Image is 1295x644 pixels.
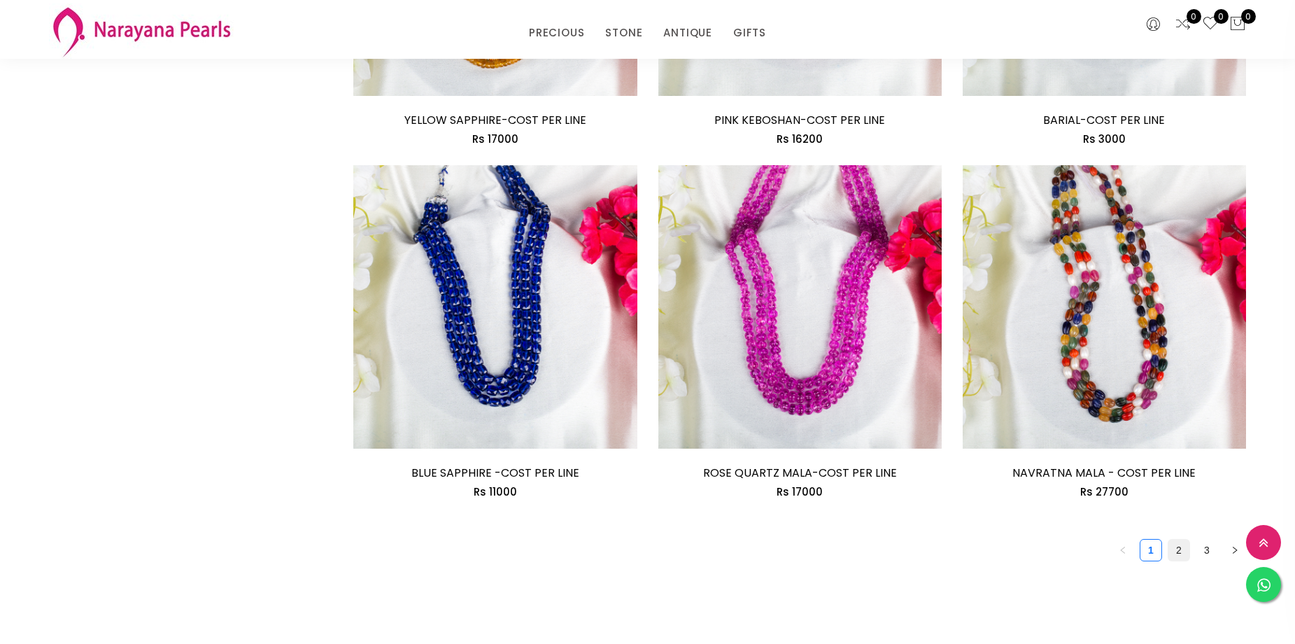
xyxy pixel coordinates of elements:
a: 0 [1202,15,1219,34]
a: ROSE QUARTZ MALA-COST PER LINE [703,465,897,481]
span: Rs 16200 [777,132,823,146]
span: 0 [1187,9,1201,24]
span: right [1231,546,1239,554]
a: YELLOW SAPPHIRE-COST PER LINE [404,112,586,128]
li: 3 [1196,539,1218,561]
li: Previous Page [1112,539,1134,561]
span: 0 [1214,9,1229,24]
a: STONE [605,22,642,43]
li: 2 [1168,539,1190,561]
a: GIFTS [733,22,766,43]
span: Rs 3000 [1083,132,1126,146]
li: Next Page [1224,539,1246,561]
span: Rs 17000 [472,132,518,146]
span: 0 [1241,9,1256,24]
li: 1 [1140,539,1162,561]
a: 3 [1196,540,1217,561]
button: left [1112,539,1134,561]
span: left [1119,546,1127,554]
a: BLUE SAPPHIRE -COST PER LINE [411,465,579,481]
span: Rs 11000 [474,484,517,499]
a: NAVRATNA MALA - COST PER LINE [1012,465,1196,481]
button: 0 [1229,15,1246,34]
a: BARIAL-COST PER LINE [1043,112,1165,128]
button: right [1224,539,1246,561]
a: PRECIOUS [529,22,584,43]
a: 2 [1168,540,1189,561]
a: ANTIQUE [663,22,712,43]
a: 1 [1140,540,1161,561]
a: 0 [1175,15,1191,34]
a: PINK KEBOSHAN-COST PER LINE [714,112,885,128]
span: Rs 27700 [1080,484,1128,499]
span: Rs 17000 [777,484,823,499]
